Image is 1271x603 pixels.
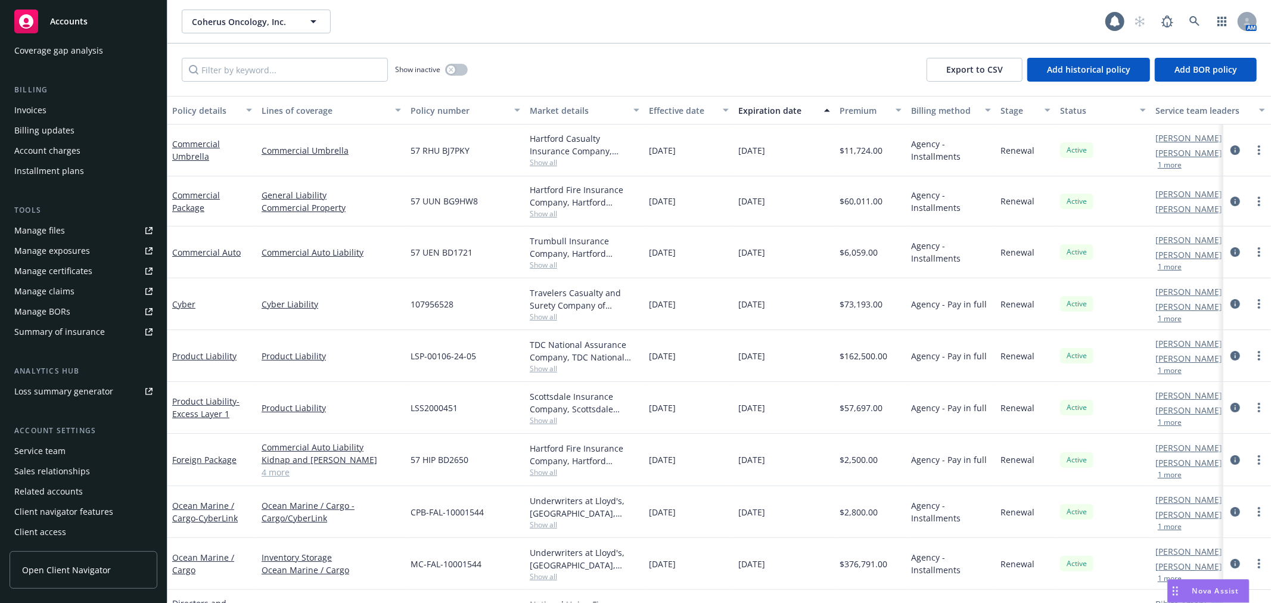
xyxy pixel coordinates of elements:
[1155,300,1222,313] a: [PERSON_NAME]
[911,138,991,163] span: Agency - Installments
[1252,557,1266,571] a: more
[10,262,157,281] a: Manage certificates
[1158,161,1182,169] button: 1 more
[1228,297,1242,311] a: circleInformation
[530,104,626,117] div: Market details
[172,138,220,162] a: Commercial Umbrella
[172,299,195,310] a: Cyber
[262,466,401,478] a: 4 more
[14,41,103,60] div: Coverage gap analysis
[738,144,765,157] span: [DATE]
[411,453,468,466] span: 57 HIP BD2650
[262,104,388,117] div: Lines of coverage
[1210,10,1234,33] a: Switch app
[1228,557,1242,571] a: circleInformation
[172,396,240,419] a: Product Liability
[257,96,406,125] button: Lines of coverage
[22,564,111,576] span: Open Client Navigator
[1158,575,1182,582] button: 1 more
[1065,350,1089,361] span: Active
[738,558,765,570] span: [DATE]
[395,64,440,74] span: Show inactive
[530,495,639,520] div: Underwriters at Lloyd's, [GEOGRAPHIC_DATA], [PERSON_NAME] of [GEOGRAPHIC_DATA], [PERSON_NAME] Cargo
[1155,147,1222,159] a: [PERSON_NAME]
[738,195,765,207] span: [DATE]
[734,96,835,125] button: Expiration date
[1183,10,1207,33] a: Search
[1252,245,1266,259] a: more
[1000,402,1034,414] span: Renewal
[840,104,888,117] div: Premium
[1000,298,1034,310] span: Renewal
[172,396,240,419] span: - Excess Layer 1
[840,298,882,310] span: $73,193.00
[1158,367,1182,374] button: 1 more
[649,298,676,310] span: [DATE]
[411,402,458,414] span: LSS2000451
[530,467,639,477] span: Show all
[10,101,157,120] a: Invoices
[906,96,996,125] button: Billing method
[530,442,639,467] div: Hartford Fire Insurance Company, Hartford Insurance Group
[14,141,80,160] div: Account charges
[1000,144,1034,157] span: Renewal
[10,462,157,481] a: Sales relationships
[1047,64,1130,75] span: Add historical policy
[530,312,639,322] span: Show all
[1192,586,1239,596] span: Nova Assist
[1155,508,1222,521] a: [PERSON_NAME]
[1065,402,1089,413] span: Active
[1155,285,1222,298] a: [PERSON_NAME]
[1155,203,1222,215] a: [PERSON_NAME]
[10,241,157,260] a: Manage exposures
[649,350,676,362] span: [DATE]
[1228,194,1242,209] a: circleInformation
[649,453,676,466] span: [DATE]
[411,558,481,570] span: MC-FAL-10001544
[10,482,157,501] a: Related accounts
[1155,104,1252,117] div: Service team leaders
[14,502,113,521] div: Client navigator features
[1155,545,1222,558] a: [PERSON_NAME]
[840,246,878,259] span: $6,059.00
[946,64,1003,75] span: Export to CSV
[182,58,388,82] input: Filter by keyword...
[411,144,470,157] span: 57 RHU BJ7PKY
[14,482,83,501] div: Related accounts
[738,350,765,362] span: [DATE]
[530,415,639,425] span: Show all
[911,499,991,524] span: Agency - Installments
[1000,506,1034,518] span: Renewal
[10,382,157,401] a: Loss summary generator
[262,551,401,564] a: Inventory Storage
[406,96,525,125] button: Policy number
[530,546,639,571] div: Underwriters at Lloyd's, [GEOGRAPHIC_DATA], [PERSON_NAME] of [GEOGRAPHIC_DATA]
[14,161,84,181] div: Installment plans
[10,442,157,461] a: Service team
[262,499,401,524] a: Ocean Marine / Cargo - Cargo/CyberLink
[1252,505,1266,519] a: more
[14,302,70,321] div: Manage BORs
[14,101,46,120] div: Invoices
[262,144,401,157] a: Commercial Umbrella
[262,564,401,576] a: Ocean Marine / Cargo
[195,512,238,524] span: - CyberLink
[530,157,639,167] span: Show all
[1155,352,1222,365] a: [PERSON_NAME]
[14,382,113,401] div: Loss summary generator
[840,402,882,414] span: $57,697.00
[10,5,157,38] a: Accounts
[911,402,987,414] span: Agency - Pay in full
[1155,337,1222,350] a: [PERSON_NAME]
[530,260,639,270] span: Show all
[1065,455,1089,465] span: Active
[10,84,157,96] div: Billing
[738,453,765,466] span: [DATE]
[1155,234,1222,246] a: [PERSON_NAME]
[530,520,639,530] span: Show all
[172,500,238,524] a: Ocean Marine / Cargo
[738,298,765,310] span: [DATE]
[1155,188,1222,200] a: [PERSON_NAME]
[1158,315,1182,322] button: 1 more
